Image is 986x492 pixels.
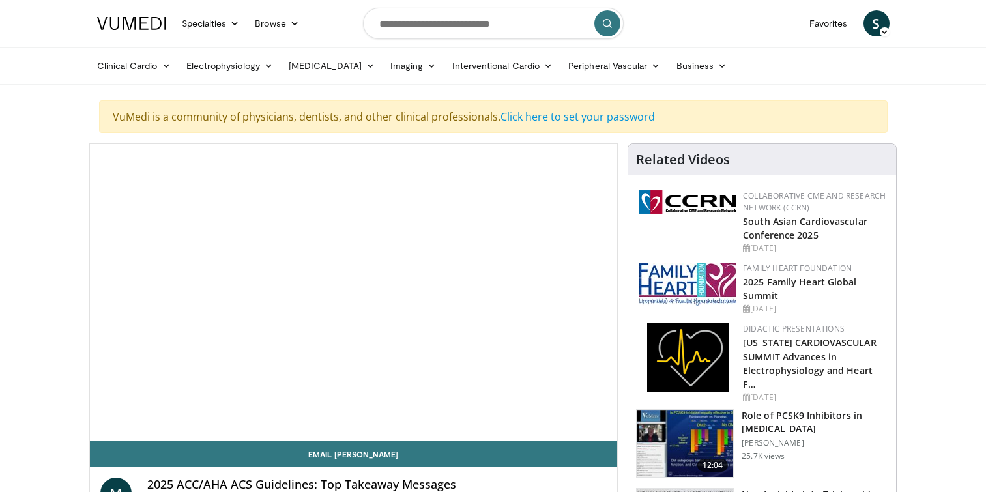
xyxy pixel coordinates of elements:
div: Didactic Presentations [743,323,886,335]
a: [US_STATE] CARDIOVASCULAR SUMMIT Advances in Electrophysiology and Heart F… [743,336,877,390]
a: [MEDICAL_DATA] [281,53,383,79]
span: 12:04 [697,459,729,472]
div: [DATE] [743,242,886,254]
a: 2025 Family Heart Global Summit [743,276,856,302]
a: South Asian Cardiovascular Conference 2025 [743,215,867,241]
a: Business [669,53,735,79]
a: Click here to set your password [500,109,655,124]
img: a04ee3ba-8487-4636-b0fb-5e8d268f3737.png.150x105_q85_autocrop_double_scale_upscale_version-0.2.png [639,190,736,214]
h4: Related Videos [636,152,730,167]
img: 96363db5-6b1b-407f-974b-715268b29f70.jpeg.150x105_q85_autocrop_double_scale_upscale_version-0.2.jpg [639,263,736,306]
a: Favorites [802,10,856,36]
p: 25.7K views [742,451,785,461]
img: VuMedi Logo [97,17,166,30]
a: 12:04 Role of PCSK9 Inhibitors in [MEDICAL_DATA] [PERSON_NAME] 25.7K views [636,409,888,478]
a: S [863,10,890,36]
a: Peripheral Vascular [560,53,668,79]
a: Electrophysiology [179,53,281,79]
a: Interventional Cardio [444,53,561,79]
a: Imaging [383,53,444,79]
a: Clinical Cardio [89,53,179,79]
a: Family Heart Foundation [743,263,852,274]
div: VuMedi is a community of physicians, dentists, and other clinical professionals. [99,100,888,133]
h3: Role of PCSK9 Inhibitors in [MEDICAL_DATA] [742,409,888,435]
a: Specialties [174,10,248,36]
img: 1860aa7a-ba06-47e3-81a4-3dc728c2b4cf.png.150x105_q85_autocrop_double_scale_upscale_version-0.2.png [647,323,729,392]
p: [PERSON_NAME] [742,438,888,448]
a: Email [PERSON_NAME] [90,441,618,467]
img: 3346fd73-c5f9-4d1f-bb16-7b1903aae427.150x105_q85_crop-smart_upscale.jpg [637,410,733,478]
video-js: Video Player [90,144,618,441]
h4: 2025 ACC/AHA ACS Guidelines: Top Takeaway Messages [147,478,607,492]
input: Search topics, interventions [363,8,624,39]
div: [DATE] [743,392,886,403]
div: [DATE] [743,303,886,315]
a: Collaborative CME and Research Network (CCRN) [743,190,886,213]
a: Browse [247,10,307,36]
